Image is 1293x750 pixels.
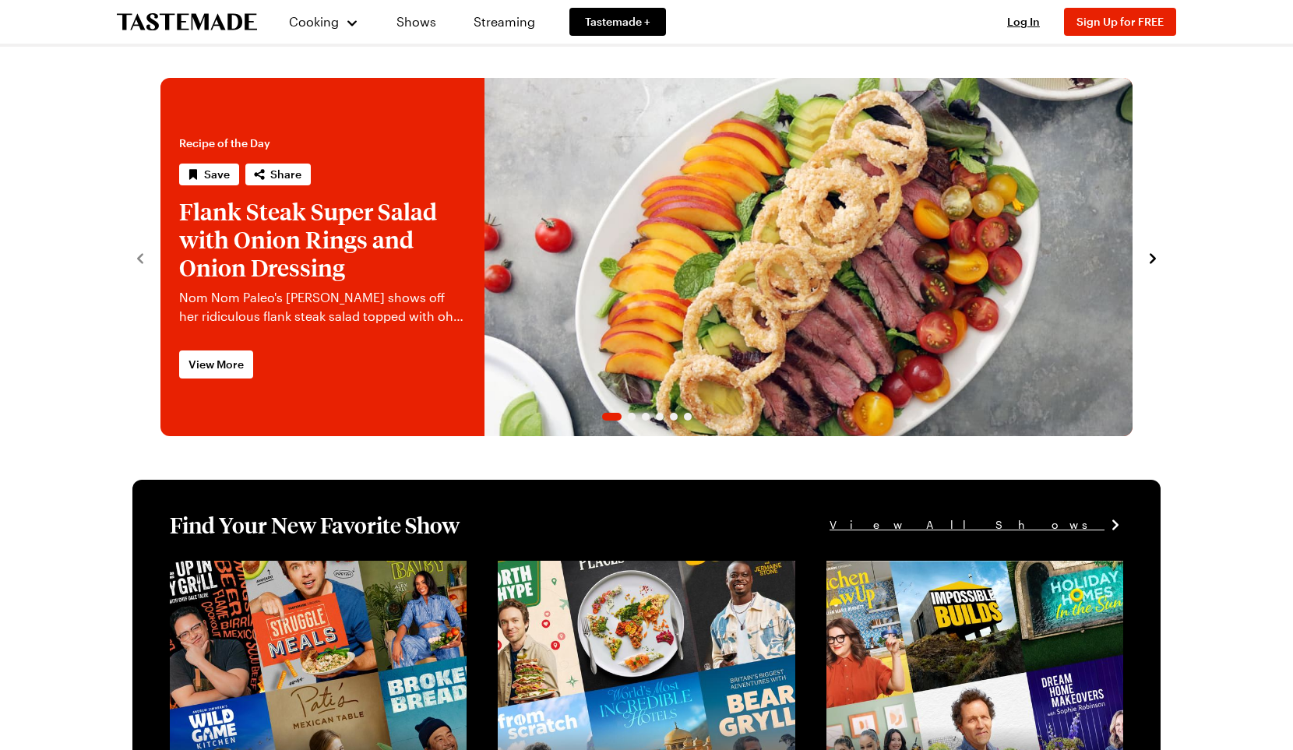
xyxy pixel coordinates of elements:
[826,562,1039,577] a: View full content for [object Object]
[179,350,253,379] a: View More
[656,413,664,421] span: Go to slide 4
[1064,8,1176,36] button: Sign Up for FREE
[160,78,1133,436] div: 1 / 6
[179,164,239,185] button: Save recipe
[670,413,678,421] span: Go to slide 5
[1007,15,1040,28] span: Log In
[992,14,1055,30] button: Log In
[684,413,692,421] span: Go to slide 6
[245,164,311,185] button: Share
[628,413,636,421] span: Go to slide 2
[602,413,622,421] span: Go to slide 1
[1145,248,1161,266] button: navigate to next item
[270,167,301,182] span: Share
[498,562,710,577] a: View full content for [object Object]
[170,511,460,539] h1: Find Your New Favorite Show
[585,14,650,30] span: Tastemade +
[170,562,382,577] a: View full content for [object Object]
[830,516,1123,533] a: View All Shows
[830,516,1105,533] span: View All Shows
[288,3,359,40] button: Cooking
[117,13,257,31] a: To Tastemade Home Page
[569,8,666,36] a: Tastemade +
[642,413,650,421] span: Go to slide 3
[1076,15,1164,28] span: Sign Up for FREE
[188,357,244,372] span: View More
[132,248,148,266] button: navigate to previous item
[289,14,339,29] span: Cooking
[204,167,230,182] span: Save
